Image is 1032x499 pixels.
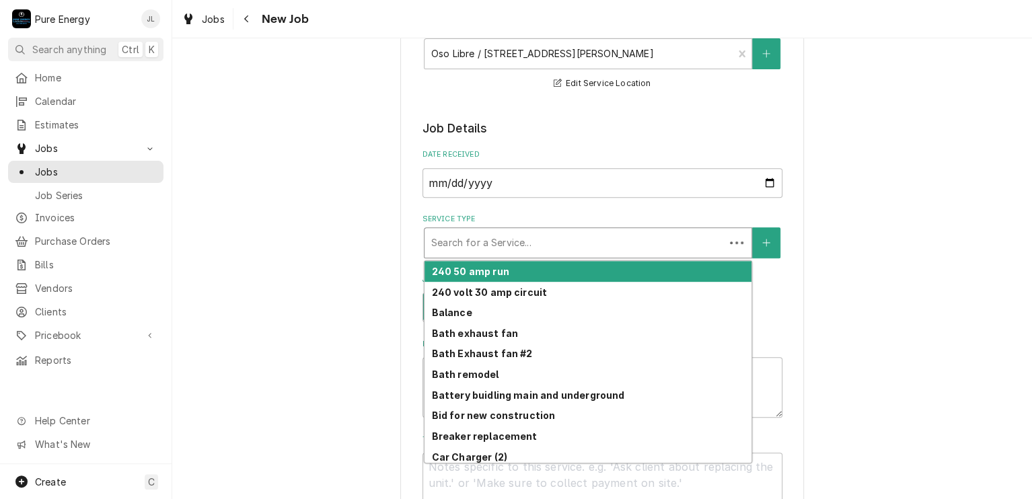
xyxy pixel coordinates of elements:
[12,9,31,28] div: P
[141,9,160,28] div: James Linnenkamp's Avatar
[8,349,163,371] a: Reports
[422,274,782,285] label: Job Type
[35,118,157,132] span: Estimates
[762,49,770,59] svg: Create New Location
[422,214,782,225] label: Service Type
[431,307,472,318] strong: Balance
[8,301,163,323] a: Clients
[752,38,780,69] button: Create New Location
[202,12,225,26] span: Jobs
[431,286,547,298] strong: 240 volt 30 amp circuit
[35,165,157,179] span: Jobs
[431,451,507,463] strong: Car Charger (2)
[35,188,157,202] span: Job Series
[8,161,163,183] a: Jobs
[552,75,653,92] button: Edit Service Location
[431,430,537,442] strong: Breaker replacement
[35,71,157,85] span: Home
[422,274,782,322] div: Job Type
[8,230,163,252] a: Purchase Orders
[8,184,163,206] a: Job Series
[422,120,782,137] legend: Job Details
[431,328,518,339] strong: Bath exhaust fan
[8,324,163,346] a: Go to Pricebook
[141,9,160,28] div: JL
[431,369,499,380] strong: Bath remodel
[122,42,139,56] span: Ctrl
[8,410,163,432] a: Go to Help Center
[35,476,66,488] span: Create
[8,254,163,276] a: Bills
[35,12,90,26] div: Pure Energy
[8,137,163,159] a: Go to Jobs
[762,238,770,247] svg: Create New Service
[8,206,163,229] a: Invoices
[148,475,155,489] span: C
[8,277,163,299] a: Vendors
[752,227,780,258] button: Create New Service
[422,434,782,445] label: Technician Instructions
[176,8,230,30] a: Jobs
[35,141,137,155] span: Jobs
[35,437,155,451] span: What's New
[12,9,31,28] div: Pure Energy's Avatar
[422,214,782,258] div: Service Type
[431,410,555,421] strong: Bid for new construction
[35,94,157,108] span: Calendar
[32,42,106,56] span: Search anything
[422,339,782,418] div: Reason For Call
[35,328,137,342] span: Pricebook
[422,339,782,350] label: Reason For Call
[431,266,509,277] strong: 240 50 amp run
[8,114,163,136] a: Estimates
[8,67,163,89] a: Home
[258,10,309,28] span: New Job
[431,389,624,401] strong: Battery buidling main and underground
[422,168,782,198] input: yyyy-mm-dd
[35,234,157,248] span: Purchase Orders
[422,149,782,160] label: Date Received
[422,149,782,197] div: Date Received
[431,348,532,359] strong: Bath Exhaust fan #2
[8,90,163,112] a: Calendar
[8,38,163,61] button: Search anythingCtrlK
[35,305,157,319] span: Clients
[236,8,258,30] button: Navigate back
[149,42,155,56] span: K
[35,414,155,428] span: Help Center
[35,353,157,367] span: Reports
[35,281,157,295] span: Vendors
[35,210,157,225] span: Invoices
[8,433,163,455] a: Go to What's New
[35,258,157,272] span: Bills
[422,25,782,91] div: Service Location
